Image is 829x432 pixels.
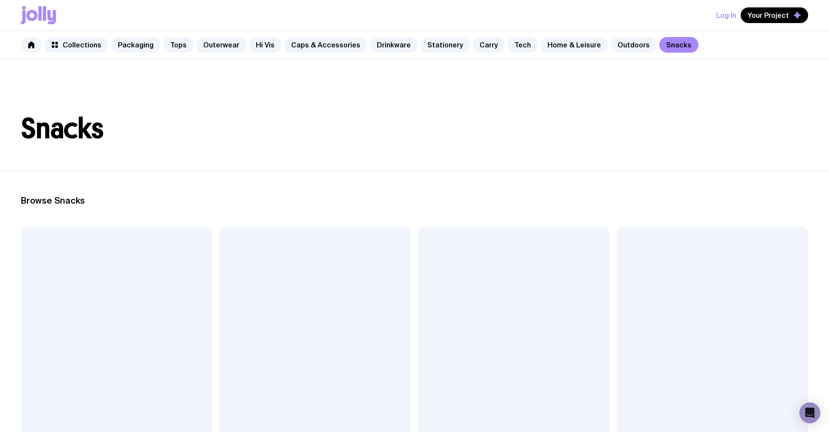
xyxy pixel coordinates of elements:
[163,37,194,53] a: Tops
[716,7,736,23] button: Log In
[196,37,246,53] a: Outerwear
[111,37,161,53] a: Packaging
[44,37,108,53] a: Collections
[540,37,608,53] a: Home & Leisure
[741,7,808,23] button: Your Project
[21,115,808,143] h1: Snacks
[284,37,367,53] a: Caps & Accessories
[249,37,282,53] a: Hi Vis
[611,37,657,53] a: Outdoors
[507,37,538,53] a: Tech
[473,37,505,53] a: Carry
[420,37,470,53] a: Stationery
[370,37,418,53] a: Drinkware
[748,11,789,20] span: Your Project
[63,40,101,49] span: Collections
[799,402,820,423] div: Open Intercom Messenger
[21,195,808,206] h2: Browse Snacks
[659,37,698,53] a: Snacks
